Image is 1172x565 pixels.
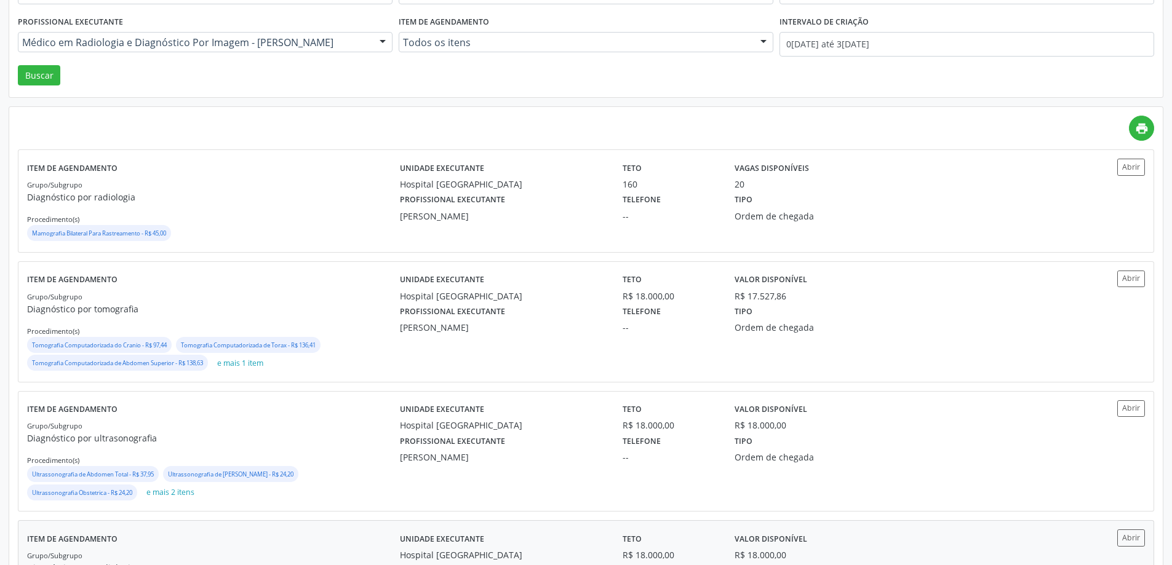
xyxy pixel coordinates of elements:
[735,529,807,548] label: Valor disponível
[400,451,606,464] div: [PERSON_NAME]
[27,421,82,430] small: Grupo/Subgrupo
[400,210,606,223] div: [PERSON_NAME]
[400,548,606,561] div: Hospital [GEOGRAPHIC_DATA]
[27,159,118,178] label: Item de agendamento
[779,32,1154,57] input: Selecione um intervalo
[400,419,606,432] div: Hospital [GEOGRAPHIC_DATA]
[1117,529,1145,546] button: Abrir
[27,271,118,290] label: Item de agendamento
[623,191,661,210] label: Telefone
[32,341,167,349] small: Tomografia Computadorizada do Cranio - R$ 97,44
[142,484,199,501] button: e mais 2 itens
[623,400,642,419] label: Teto
[623,302,661,322] label: Telefone
[623,159,642,178] label: Teto
[623,432,661,451] label: Telefone
[27,432,400,444] p: Diagnóstico por ultrasonografia
[735,548,786,561] div: R$ 18.000,00
[623,419,717,432] div: R$ 18.000,00
[735,302,752,322] label: Tipo
[735,451,885,464] div: Ordem de chegada
[18,65,60,86] button: Buscar
[623,321,717,334] div: --
[735,210,885,223] div: Ordem de chegada
[181,341,316,349] small: Tomografia Computadorizada de Torax - R$ 136,41
[27,551,82,560] small: Grupo/Subgrupo
[32,489,132,497] small: Ultrassonografia Obstetrica - R$ 24,20
[735,432,752,451] label: Tipo
[623,271,642,290] label: Teto
[27,180,82,189] small: Grupo/Subgrupo
[1135,122,1149,135] i: print
[168,470,293,478] small: Ultrassonografia de [PERSON_NAME] - R$ 24,20
[400,271,484,290] label: Unidade executante
[735,159,809,178] label: Vagas disponíveis
[1117,271,1145,287] button: Abrir
[27,456,79,465] small: Procedimento(s)
[27,302,400,315] p: Diagnóstico por tomografia
[735,178,744,191] div: 20
[399,13,489,32] label: Item de agendamento
[22,36,367,49] span: Médico em Radiologia e Diagnóstico Por Imagem - [PERSON_NAME]
[623,290,717,302] div: R$ 18.000,00
[1129,116,1154,141] a: print
[735,400,807,419] label: Valor disponível
[735,290,786,302] div: R$ 17.527,86
[27,326,79,336] small: Procedimento(s)
[735,419,786,432] div: R$ 18.000,00
[735,191,752,210] label: Tipo
[623,178,717,191] div: 160
[27,215,79,224] small: Procedimento(s)
[32,229,166,237] small: Mamografia Bilateral Para Rastreamento - R$ 45,00
[400,321,606,334] div: [PERSON_NAME]
[27,191,400,203] p: Diagnóstico por radiologia
[400,302,505,322] label: Profissional executante
[400,178,606,191] div: Hospital [GEOGRAPHIC_DATA]
[27,400,118,419] label: Item de agendamento
[735,271,807,290] label: Valor disponível
[403,36,748,49] span: Todos os itens
[623,451,717,464] div: --
[400,159,484,178] label: Unidade executante
[779,13,869,32] label: Intervalo de criação
[623,210,717,223] div: --
[400,400,484,419] label: Unidade executante
[1117,400,1145,417] button: Abrir
[400,529,484,548] label: Unidade executante
[32,359,203,367] small: Tomografia Computadorizada de Abdomen Superior - R$ 138,63
[27,529,118,548] label: Item de agendamento
[735,321,885,334] div: Ordem de chegada
[32,470,154,478] small: Ultrassonografia de Abdomen Total - R$ 37,95
[1117,159,1145,175] button: Abrir
[623,529,642,548] label: Teto
[27,292,82,301] small: Grupo/Subgrupo
[400,191,505,210] label: Profissional executante
[623,548,717,561] div: R$ 18.000,00
[400,290,606,302] div: Hospital [GEOGRAPHIC_DATA]
[400,432,505,451] label: Profissional executante
[212,355,268,371] button: e mais 1 item
[18,13,123,32] label: Profissional executante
